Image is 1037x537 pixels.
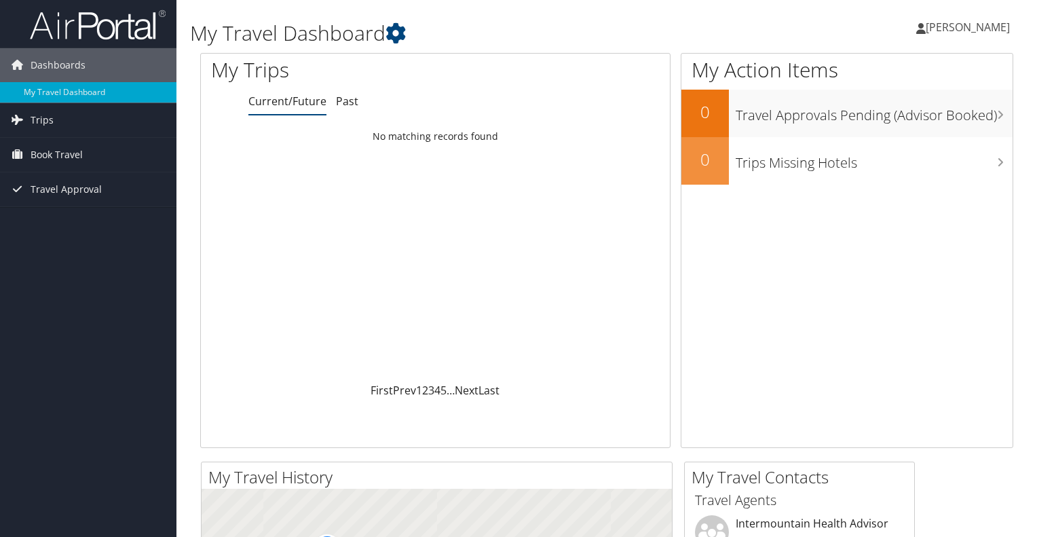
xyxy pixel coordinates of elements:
a: Last [478,383,499,398]
a: 2 [422,383,428,398]
a: 5 [440,383,447,398]
a: 0Travel Approvals Pending (Advisor Booked) [681,90,1013,137]
a: Next [455,383,478,398]
a: 4 [434,383,440,398]
a: Prev [393,383,416,398]
h1: My Trips [211,56,464,84]
a: First [371,383,393,398]
a: Current/Future [248,94,326,109]
h1: My Travel Dashboard [190,19,746,48]
span: Trips [31,103,54,137]
h3: Trips Missing Hotels [736,147,1013,172]
h2: 0 [681,100,729,124]
h3: Travel Agents [695,491,904,510]
h2: 0 [681,148,729,171]
span: Travel Approval [31,172,102,206]
img: airportal-logo.png [30,9,166,41]
span: Dashboards [31,48,86,82]
h1: My Action Items [681,56,1013,84]
td: No matching records found [201,124,670,149]
span: [PERSON_NAME] [926,20,1010,35]
a: 3 [428,383,434,398]
a: [PERSON_NAME] [916,7,1023,48]
a: 1 [416,383,422,398]
a: Past [336,94,358,109]
span: Book Travel [31,138,83,172]
span: … [447,383,455,398]
h2: My Travel Contacts [692,466,914,489]
h2: My Travel History [208,466,672,489]
h3: Travel Approvals Pending (Advisor Booked) [736,99,1013,125]
a: 0Trips Missing Hotels [681,137,1013,185]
